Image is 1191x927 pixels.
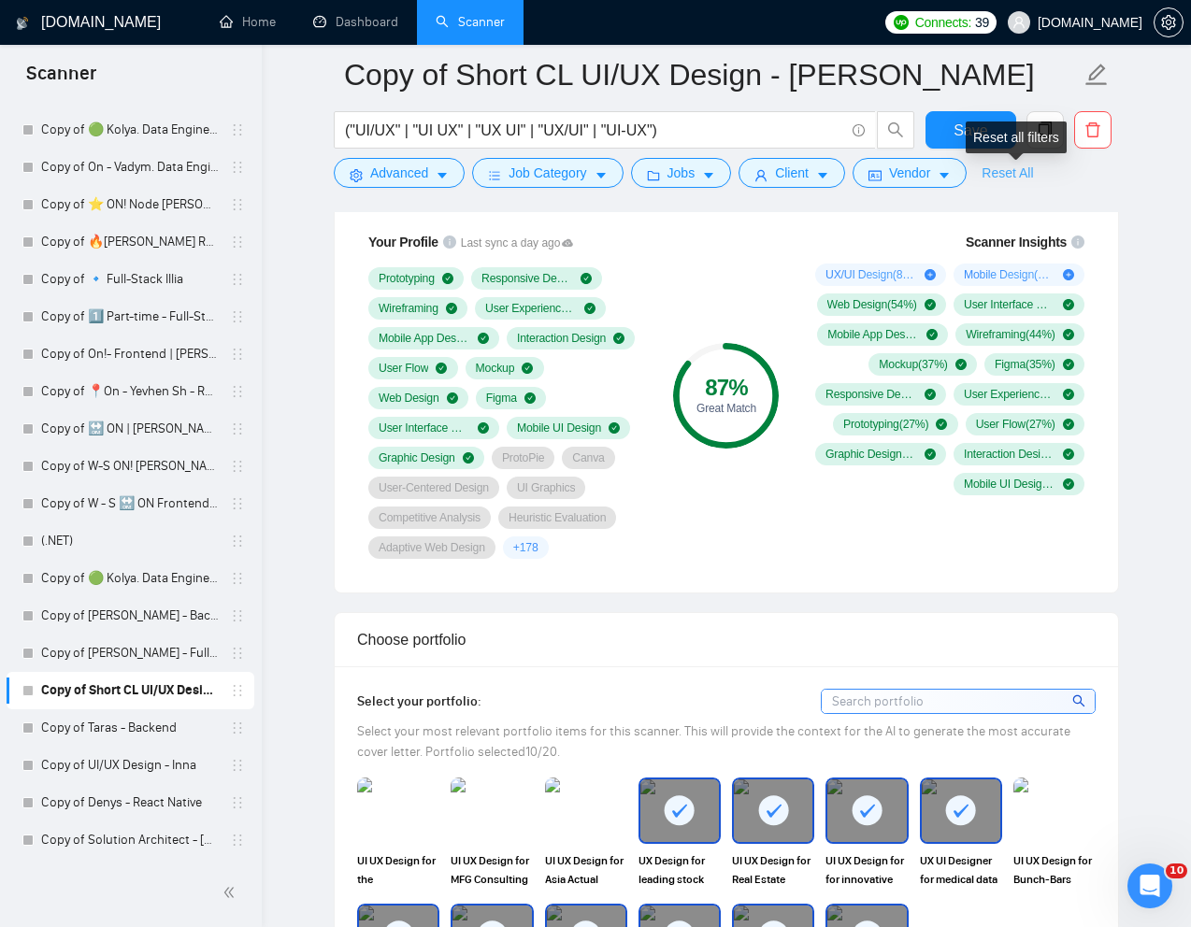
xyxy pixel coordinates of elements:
[443,235,456,249] span: info-circle
[1063,269,1074,280] span: plus-circle
[230,646,245,661] span: holder
[827,297,917,312] span: Web Design ( 54 %)
[868,168,882,182] span: idcard
[379,421,470,435] span: User Interface Design
[667,163,696,183] span: Jobs
[41,111,219,149] a: Copy of 🟢 Kolya. Data Engineer - General
[1063,389,1074,400] span: check-circle
[502,450,544,465] span: ProtoPie
[230,496,245,511] span: holder
[581,273,592,284] span: check-circle
[975,12,989,33] span: 39
[1063,299,1074,310] span: check-circle
[220,14,276,30] a: homeHome
[925,389,936,400] span: check-circle
[995,357,1055,372] span: Figma ( 35 %)
[230,347,245,362] span: holder
[41,672,219,709] a: Copy of Short CL UI/UX Design - [PERSON_NAME]
[825,387,917,402] span: Responsive Design ( 35 %)
[702,168,715,182] span: caret-down
[41,373,219,410] a: Copy of 📍On - Yevhen Sh - React General
[822,690,1095,713] input: Search portfolio
[230,571,245,586] span: holder
[488,168,501,182] span: bars
[1063,359,1074,370] span: check-circle
[1013,777,1096,843] img: portfolio thumbnail image
[41,298,219,335] a: Copy of 1️⃣ Part-time - Full-Stack Vitalii
[447,392,458,404] span: check-circle
[545,777,627,843] img: portfolio thumbnail image
[41,597,219,635] a: Copy of [PERSON_NAME] - Backend
[879,357,947,372] span: Mockup ( 37 %)
[230,833,245,848] span: holder
[966,235,1067,249] span: Scanner Insights
[451,777,533,843] img: portfolio thumbnail image
[853,124,865,136] span: info-circle
[1084,63,1109,87] span: edit
[513,540,538,555] span: + 178
[334,158,465,188] button: settingAdvancedcaret-down
[1012,16,1026,29] span: user
[966,327,1055,342] span: Wireframing ( 44 %)
[1154,15,1184,30] a: setting
[41,186,219,223] a: Copy of ⭐️ ON! Node [PERSON_NAME]
[41,784,219,821] a: Copy of Denys - React Native
[230,683,245,698] span: holder
[1063,419,1074,430] span: check-circle
[11,60,111,99] span: Scanner
[926,329,938,340] span: check-circle
[816,168,829,182] span: caret-down
[976,417,1055,432] span: User Flow ( 27 %)
[673,377,779,399] div: 87 %
[1154,7,1184,37] button: setting
[673,403,779,414] div: Great Match
[1063,329,1074,340] span: check-circle
[379,301,438,316] span: Wireframing
[966,121,1067,153] div: Reset all filters
[379,331,470,346] span: Mobile App Design
[472,158,623,188] button: barsJob Categorycaret-down
[41,448,219,485] a: Copy of W-S ON! [PERSON_NAME]/ React Native
[732,851,814,889] span: UI UX Design for Real Estate Marketing platform SmarterContact
[222,883,241,902] span: double-left
[964,477,1055,492] span: Mobile UI Design ( 10 %)
[230,235,245,250] span: holder
[877,111,914,149] button: search
[486,391,517,406] span: Figma
[379,361,428,376] span: User Flow
[1075,121,1111,138] span: delete
[230,384,245,399] span: holder
[41,560,219,597] a: Copy of 🟢 Kolya. Data Engineer - General
[1013,851,1096,889] span: UI UX Design for Bunch-Bars website | UI UX Design
[41,635,219,672] a: Copy of [PERSON_NAME] - Full-Stack dev
[379,391,439,406] span: Web Design
[647,168,660,182] span: folder
[41,709,219,747] a: Copy of Taras - Backend
[825,267,917,282] span: UX/UI Design ( 87 %)
[1026,111,1064,149] button: copy
[379,271,435,286] span: Prototyping
[357,777,439,843] img: portfolio thumbnail image
[41,410,219,448] a: Copy of 🔛 ON | [PERSON_NAME] B | Frontend/React
[639,851,721,889] span: UX Design for leading stock screener Finviz | UX Designer
[853,158,967,188] button: idcardVendorcaret-down
[451,851,533,889] span: UI UX Design for MFG Consulting & Educational landing page
[1166,863,1187,878] span: 10
[481,271,573,286] span: Responsive Design
[1063,449,1074,460] span: check-circle
[938,168,951,182] span: caret-down
[379,450,455,465] span: Graphic Design
[436,363,447,374] span: check-circle
[522,363,533,374] span: check-circle
[825,851,908,889] span: UI UX Design for for innovative app HerHeadquarters | UI UX Designer
[925,299,936,310] span: check-circle
[1063,478,1074,490] span: check-circle
[485,301,577,316] span: User Experience Design
[41,149,219,186] a: Copy of On - Vadym. Data Engineer - General
[41,485,219,522] a: Copy of W - S 🔛 ON Frontend - [PERSON_NAME] B | React
[478,333,489,344] span: check-circle
[357,851,439,889] span: UI UX Design for the [GEOGRAPHIC_DATA][US_STATE] Patient Training Center site
[350,168,363,182] span: setting
[926,111,1016,149] button: Save
[1155,15,1183,30] span: setting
